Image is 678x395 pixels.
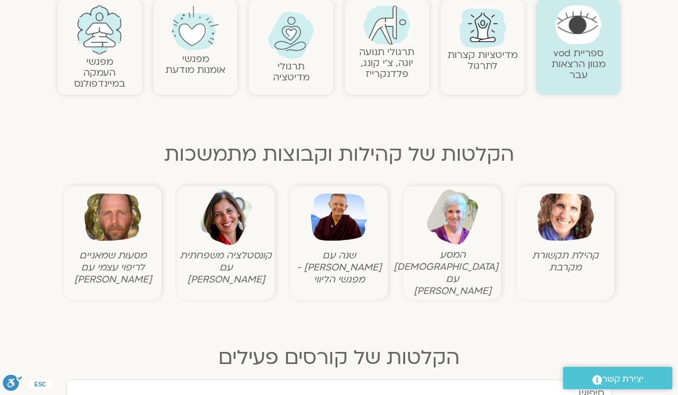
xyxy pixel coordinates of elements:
a: ספריית vodמגוון הרצאות עבר [552,47,606,82]
a: יצירת קשר [563,367,672,389]
h2: הקלטות של קהילות וקבוצות מתמשכות [57,143,621,166]
a: מדיטציות קצרות לתרגול [448,48,518,72]
a: מפגשיאומנות מודעת [165,52,225,76]
h2: הקלטות של קורסים פעילים [57,346,621,369]
figcaption: קהילת תקשורת מקרבת [519,249,611,273]
figcaption: שנה עם [PERSON_NAME] - מפגשי הליווי [293,249,385,285]
a: תרגולי תנועהיוגה, צ׳י קונג, פלדנקרייז [359,45,414,80]
figcaption: קונסטלציה משפחתית עם [PERSON_NAME] [180,249,272,285]
a: תרגולימדיטציה [273,60,310,84]
figcaption: מסעות שמאניים לריפוי עצמי עם [PERSON_NAME] [67,249,159,285]
figcaption: המסע [DEMOGRAPHIC_DATA] עם [PERSON_NAME] [406,249,498,297]
a: מפגשיהעמקה במיינדפולנס [74,55,125,90]
span: יצירת קשר [602,371,644,387]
